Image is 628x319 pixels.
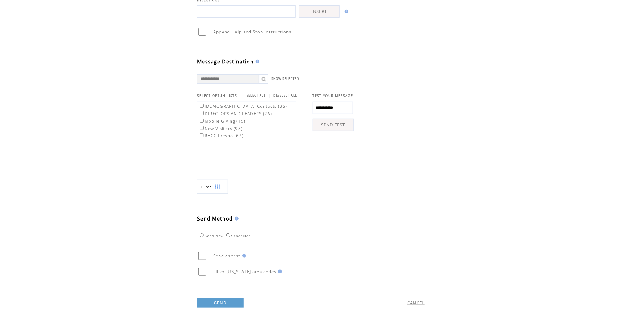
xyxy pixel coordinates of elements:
span: | [268,93,271,98]
input: Send Now [200,233,204,237]
a: SEND [197,298,244,308]
input: Mobile Giving (19) [200,119,204,123]
a: DESELECT ALL [274,94,297,98]
a: SEND TEST [313,119,354,131]
span: Send Method [197,215,233,222]
input: DIRECTORS AND LEADERS (26) [200,111,204,115]
a: Filter [197,180,228,194]
img: filters.png [215,180,220,194]
a: SELECT ALL [247,94,266,98]
input: Scheduled [226,233,230,237]
a: SHOW SELECTED [271,77,299,81]
label: Mobile Giving (19) [198,118,246,124]
input: New Visitors (98) [200,126,204,130]
label: New Visitors (98) [198,126,243,131]
span: Message Destination [197,58,254,65]
img: help.gif [233,217,239,221]
label: Scheduled [225,234,251,238]
label: DIRECTORS AND LEADERS (26) [198,111,272,116]
a: CANCEL [407,300,425,306]
label: Send Now [198,234,223,238]
img: help.gif [276,270,282,273]
span: Append Help and Stop instructions [213,29,291,35]
span: Filter [US_STATE] area codes [213,269,276,274]
img: help.gif [254,60,259,63]
span: TEST YOUR MESSAGE [313,94,353,98]
a: INSERT [299,5,340,18]
span: Show filters [201,184,212,190]
span: Send as test [213,253,240,259]
input: [DEMOGRAPHIC_DATA] Contacts (35) [200,104,204,108]
span: SELECT OPT-IN LISTS [197,94,237,98]
label: RHCC Fresno (67) [198,133,244,138]
img: help.gif [240,254,246,258]
input: RHCC Fresno (67) [200,133,204,138]
label: [DEMOGRAPHIC_DATA] Contacts (35) [198,103,287,109]
img: help.gif [343,10,348,13]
